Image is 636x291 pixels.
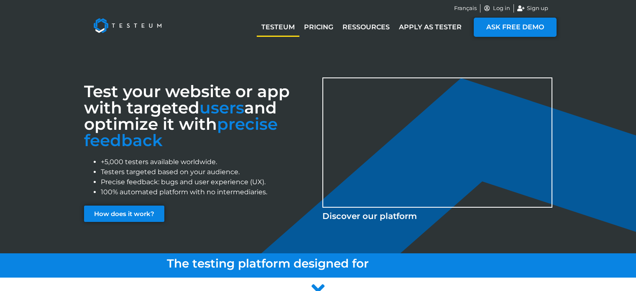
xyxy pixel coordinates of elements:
a: ASK FREE DEMO [474,18,557,37]
li: Precise feedback: bugs and user experience (UX). [101,177,314,187]
nav: Menu [257,18,466,37]
a: Testeum [257,18,299,37]
a: Apply as tester [394,18,466,37]
a: Pricing [299,18,338,37]
a: Log in [484,4,511,13]
a: Français [454,4,477,13]
a: Ressources [338,18,394,37]
img: Testeum Logo - Application crowdtesting platform [84,9,171,42]
a: How does it work? [84,206,164,222]
span: Sign up [525,4,548,13]
span: How does it work? [94,211,154,217]
span: Log in [491,4,510,13]
span: The testing platform designed for [167,256,369,270]
span: users [199,98,244,118]
li: Testers targeted based on your audience. [101,167,314,177]
font: precise feedback [84,114,278,150]
li: 100% automated platform with no intermediaries. [101,187,314,197]
li: +5,000 testers available worldwide. [101,157,314,167]
a: Sign up [517,4,548,13]
span: ASK FREE DEMO [486,24,544,31]
h3: Test your website or app with targeted and optimize it with [84,83,314,149]
p: Discover our platform [322,210,552,222]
